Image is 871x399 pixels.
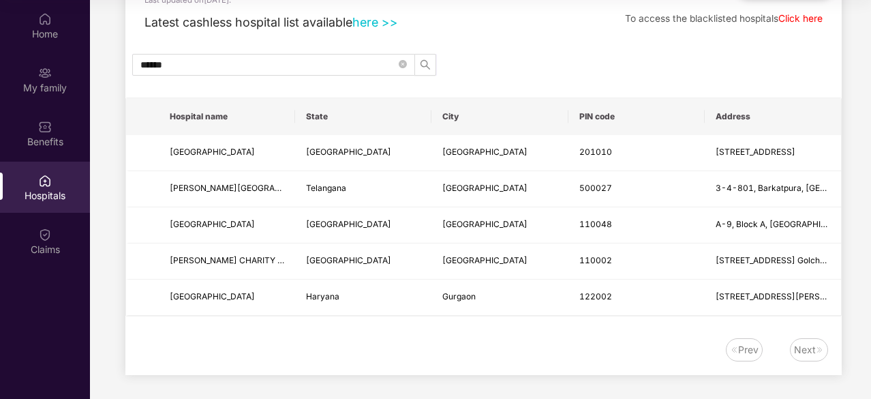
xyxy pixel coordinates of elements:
td: Telangana [295,171,431,207]
span: Latest cashless hospital list available [144,15,352,29]
td: Hyderabad [431,171,568,207]
span: [STREET_ADDRESS] Golcha Cinema [716,255,857,265]
div: Next [794,342,816,357]
span: [GEOGRAPHIC_DATA] [442,147,528,157]
span: close-circle [399,58,407,71]
td: 509, K M TRADE TOWER, RADISSON BLUE HOTEL, SECTOR -14 [705,135,841,171]
img: svg+xml;base64,PHN2ZyB4bWxucz0iaHR0cDovL3d3dy53My5vcmcvMjAwMC9zdmciIHdpZHRoPSIxNiIgaGVpZ2h0PSIxNi... [730,346,738,354]
span: [GEOGRAPHIC_DATA] [442,183,528,193]
span: [GEOGRAPHIC_DATA] [170,147,255,157]
span: [GEOGRAPHIC_DATA] [170,291,255,301]
span: Haryana [306,291,339,301]
img: svg+xml;base64,PHN2ZyBpZD0iQmVuZWZpdHMiIHhtbG5zPSJodHRwOi8vd3d3LnczLm9yZy8yMDAwL3N2ZyIgd2lkdGg9Ij... [38,120,52,134]
th: City [431,98,568,135]
th: Address [705,98,841,135]
a: here >> [352,15,398,29]
span: 110002 [579,255,612,265]
td: Delhi [295,207,431,243]
td: 110, Commercial Plaza, Bestech Chambers, B Block [705,280,841,316]
span: [GEOGRAPHIC_DATA] [442,255,528,265]
span: [GEOGRAPHIC_DATA] [170,219,255,229]
div: Prev [738,342,759,357]
td: C C SHROFF MEMORIAL HOSPITAL [159,171,295,207]
span: [GEOGRAPHIC_DATA] [442,219,528,229]
td: Ghaziabad [431,135,568,171]
td: SHROFF EYE CENTRE [159,280,295,316]
span: Telangana [306,183,346,193]
span: A-9, Block A, [GEOGRAPHIC_DATA] [716,219,855,229]
span: search [415,59,435,70]
td: New Delhi [431,243,568,280]
span: 500027 [579,183,612,193]
span: [STREET_ADDRESS][PERSON_NAME] [716,291,863,301]
td: SHROFF EYE CENTRE [159,135,295,171]
td: A-9, Block A, Kailash Colony [705,207,841,243]
td: Haryana [295,280,431,316]
span: [PERSON_NAME] CHARITY EYE HOSPITAL [170,255,335,265]
td: Uttar Pradesh [295,135,431,171]
td: Gurgaon [431,280,568,316]
img: svg+xml;base64,PHN2ZyB4bWxucz0iaHR0cDovL3d3dy53My5vcmcvMjAwMC9zdmciIHdpZHRoPSIxNiIgaGVpZ2h0PSIxNi... [816,346,824,354]
span: 201010 [579,147,612,157]
span: [GEOGRAPHIC_DATA] [306,147,391,157]
td: New Delhi [431,207,568,243]
span: 122002 [579,291,612,301]
td: DR SHROFFS CHARITY EYE HOSPITAL [159,243,295,280]
span: [STREET_ADDRESS] [716,147,795,157]
span: Gurgaon [442,291,476,301]
span: 110048 [579,219,612,229]
th: State [295,98,431,135]
img: svg+xml;base64,PHN2ZyB3aWR0aD0iMjAiIGhlaWdodD0iMjAiIHZpZXdCb3g9IjAgMCAyMCAyMCIgZmlsbD0ibm9uZSIgeG... [38,66,52,80]
span: Hospital name [170,111,284,122]
td: 5027, Kedarnath Road, Opp Golcha Cinema [705,243,841,280]
span: close-circle [399,60,407,68]
th: Hospital name [159,98,295,135]
img: svg+xml;base64,PHN2ZyBpZD0iSG9tZSIgeG1sbnM9Imh0dHA6Ly93d3cudzMub3JnLzIwMDAvc3ZnIiB3aWR0aD0iMjAiIG... [38,12,52,26]
a: Click here [778,13,823,24]
button: search [414,54,436,76]
td: Delhi [295,243,431,280]
span: [GEOGRAPHIC_DATA] [306,255,391,265]
span: [PERSON_NAME][GEOGRAPHIC_DATA] [170,183,322,193]
span: [GEOGRAPHIC_DATA] [306,219,391,229]
span: To access the blacklisted hospitals [625,13,778,24]
th: PIN code [568,98,705,135]
td: 3-4-801, Barkatpura, Kachiguda [705,171,841,207]
img: svg+xml;base64,PHN2ZyBpZD0iSG9zcGl0YWxzIiB4bWxucz0iaHR0cDovL3d3dy53My5vcmcvMjAwMC9zdmciIHdpZHRoPS... [38,174,52,188]
span: Address [716,111,830,122]
img: svg+xml;base64,PHN2ZyBpZD0iQ2xhaW0iIHhtbG5zPSJodHRwOi8vd3d3LnczLm9yZy8yMDAwL3N2ZyIgd2lkdGg9IjIwIi... [38,228,52,241]
td: SHROFF EYE CENTRE [159,207,295,243]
